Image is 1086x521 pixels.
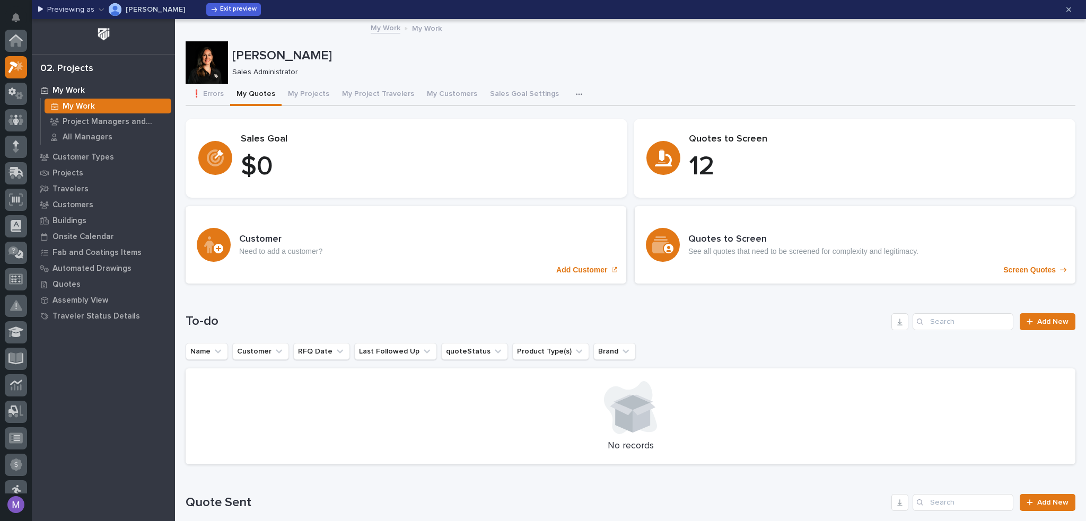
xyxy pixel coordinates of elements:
[41,114,175,129] a: Project Managers and Engineers
[32,308,175,324] a: Traveler Status Details
[186,343,228,360] button: Name
[421,84,484,106] button: My Customers
[32,244,175,260] a: Fab and Coatings Items
[52,264,132,273] p: Automated Drawings
[126,6,185,13] p: [PERSON_NAME]
[1037,318,1069,325] span: Add New
[99,1,185,18] button: Michelle Moore[PERSON_NAME]
[689,134,1063,145] p: Quotes to Screen
[52,280,81,289] p: Quotes
[41,99,175,113] a: My Work
[186,84,230,106] button: ❗ Errors
[32,260,175,276] a: Automated Drawings
[412,22,442,33] p: My Work
[230,84,282,106] button: My Quotes
[52,184,89,194] p: Travelers
[32,82,175,98] a: My Work
[913,313,1013,330] input: Search
[52,216,86,226] p: Buildings
[13,13,27,30] div: Notifications
[5,6,27,29] button: Notifications
[293,343,350,360] button: RFQ Date
[206,3,261,16] button: Exit preview
[32,197,175,213] a: Customers
[441,343,508,360] button: quoteStatus
[198,440,1063,452] p: No records
[282,84,336,106] button: My Projects
[63,133,112,142] p: All Managers
[635,206,1075,284] a: Screen Quotes
[688,247,918,256] p: See all quotes that need to be screened for complexity and legitimacy.
[689,151,1063,183] p: 12
[239,234,322,245] h3: Customer
[63,102,95,111] p: My Work
[1037,499,1069,506] span: Add New
[512,343,589,360] button: Product Type(s)
[52,153,114,162] p: Customer Types
[32,149,175,165] a: Customer Types
[52,296,108,305] p: Assembly View
[232,68,1067,77] p: Sales Administrator
[232,48,1071,64] p: [PERSON_NAME]
[32,213,175,228] a: Buildings
[52,248,142,258] p: Fab and Coatings Items
[63,117,167,127] p: Project Managers and Engineers
[1020,313,1075,330] a: Add New
[354,343,437,360] button: Last Followed Up
[52,232,114,242] p: Onsite Calendar
[484,84,565,106] button: Sales Goal Settings
[336,84,421,106] button: My Project Travelers
[913,494,1013,511] input: Search
[109,3,121,16] img: Michelle Moore
[52,312,140,321] p: Traveler Status Details
[32,276,175,292] a: Quotes
[186,206,626,284] a: Add Customer
[220,5,257,14] span: Exit preview
[232,343,289,360] button: Customer
[688,234,918,245] h3: Quotes to Screen
[32,228,175,244] a: Onsite Calendar
[593,343,636,360] button: Brand
[371,21,400,33] a: My Work
[241,134,615,145] p: Sales Goal
[40,63,93,75] div: 02. Projects
[1020,494,1075,511] a: Add New
[241,151,615,183] p: $ 0
[1003,266,1056,275] p: Screen Quotes
[32,292,175,308] a: Assembly View
[47,5,94,14] p: Previewing as
[32,165,175,181] a: Projects
[239,247,322,256] p: Need to add a customer?
[52,86,85,95] p: My Work
[32,181,175,197] a: Travelers
[186,495,887,510] h1: Quote Sent
[52,169,83,178] p: Projects
[556,266,607,275] p: Add Customer
[52,200,93,210] p: Customers
[5,493,27,516] button: users-avatar
[94,24,113,44] img: Workspace Logo
[186,314,887,329] h1: To-do
[41,129,175,144] a: All Managers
